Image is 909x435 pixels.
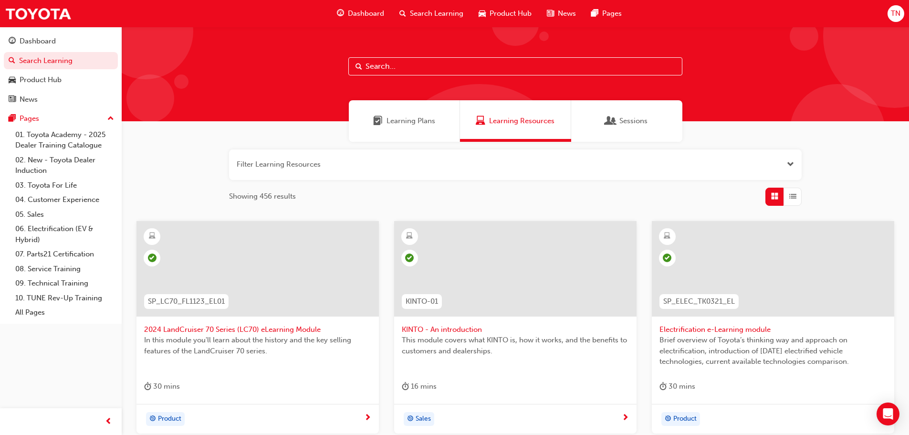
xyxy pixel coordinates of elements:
[877,403,899,425] div: Open Intercom Messenger
[11,262,118,276] a: 08. Service Training
[148,254,157,262] span: learningRecordVerb_PASS-icon
[399,8,406,20] span: search-icon
[158,414,181,424] span: Product
[410,8,463,19] span: Search Learning
[406,296,438,307] span: KINTO-01
[392,4,471,23] a: search-iconSearch Learning
[659,324,887,335] span: Electrification e-Learning module
[619,116,648,127] span: Sessions
[539,4,584,23] a: news-iconNews
[479,8,486,20] span: car-icon
[364,414,371,423] span: next-icon
[771,191,778,202] span: Grid
[558,8,576,19] span: News
[11,305,118,320] a: All Pages
[107,113,114,125] span: up-icon
[571,100,682,142] a: SessionsSessions
[9,57,15,65] span: search-icon
[348,8,384,19] span: Dashboard
[11,247,118,262] a: 07. Parts21 Certification
[349,100,460,142] a: Learning PlansLearning Plans
[11,192,118,207] a: 04. Customer Experience
[663,254,671,262] span: learningRecordVerb_COMPLETE-icon
[4,71,118,89] a: Product Hub
[11,291,118,306] a: 10. TUNE Rev-Up Training
[144,324,371,335] span: 2024 LandCruiser 70 Series (LC70) eLearning Module
[144,335,371,356] span: In this module you'll learn about the history and the key selling features of the LandCruiser 70 ...
[337,8,344,20] span: guage-icon
[11,276,118,291] a: 09. Technical Training
[888,5,904,22] button: TN
[416,414,431,424] span: Sales
[460,100,571,142] a: Learning ResourcesLearning Resources
[394,221,637,434] a: KINTO-01KINTO - An introductionThis module covers what KINTO is, how it works, and the benefits t...
[402,381,409,393] span: duration-icon
[387,116,435,127] span: Learning Plans
[4,91,118,108] a: News
[229,191,296,202] span: Showing 456 results
[149,230,156,243] span: learningResourceType_ELEARNING-icon
[476,116,485,127] span: Learning Resources
[402,381,437,393] div: 16 mins
[20,113,39,124] div: Pages
[11,222,118,247] a: 06. Electrification (EV & Hybrid)
[11,127,118,153] a: 01. Toyota Academy - 2025 Dealer Training Catalogue
[355,61,362,72] span: Search
[20,36,56,47] div: Dashboard
[591,8,598,20] span: pages-icon
[11,153,118,178] a: 02. New - Toyota Dealer Induction
[665,413,671,425] span: target-icon
[11,178,118,193] a: 03. Toyota For Life
[490,8,532,19] span: Product Hub
[402,335,629,356] span: This module covers what KINTO is, how it works, and the benefits to customers and dealerships.
[136,221,379,434] a: SP_LC70_FL1123_EL012024 LandCruiser 70 Series (LC70) eLearning ModuleIn this module you'll learn ...
[144,381,151,393] span: duration-icon
[402,324,629,335] span: KINTO - An introduction
[405,254,414,262] span: learningRecordVerb_PASS-icon
[20,94,38,105] div: News
[584,4,629,23] a: pages-iconPages
[891,8,900,19] span: TN
[4,31,118,110] button: DashboardSearch LearningProduct HubNews
[547,8,554,20] span: news-icon
[602,8,622,19] span: Pages
[4,32,118,50] a: Dashboard
[787,159,794,170] button: Open the filter
[4,52,118,70] a: Search Learning
[489,116,554,127] span: Learning Resources
[659,335,887,367] span: Brief overview of Toyota’s thinking way and approach on electrification, introduction of [DATE] e...
[789,191,796,202] span: List
[144,381,180,393] div: 30 mins
[673,414,697,424] span: Product
[471,4,539,23] a: car-iconProduct Hub
[149,413,156,425] span: target-icon
[4,110,118,127] button: Pages
[348,57,682,75] input: Search...
[652,221,894,434] a: SP_ELEC_TK0321_ELElectrification e-Learning moduleBrief overview of Toyota’s thinking way and app...
[5,3,72,24] img: Trak
[20,74,62,85] div: Product Hub
[9,37,16,46] span: guage-icon
[9,95,16,104] span: news-icon
[663,296,735,307] span: SP_ELEC_TK0321_EL
[329,4,392,23] a: guage-iconDashboard
[406,230,413,243] span: learningResourceType_ELEARNING-icon
[9,115,16,123] span: pages-icon
[659,381,695,393] div: 30 mins
[606,116,616,127] span: Sessions
[105,416,112,428] span: prev-icon
[664,230,670,243] span: learningResourceType_ELEARNING-icon
[9,76,16,85] span: car-icon
[407,413,414,425] span: target-icon
[659,381,667,393] span: duration-icon
[373,116,383,127] span: Learning Plans
[622,414,629,423] span: next-icon
[11,207,118,222] a: 05. Sales
[148,296,225,307] span: SP_LC70_FL1123_EL01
